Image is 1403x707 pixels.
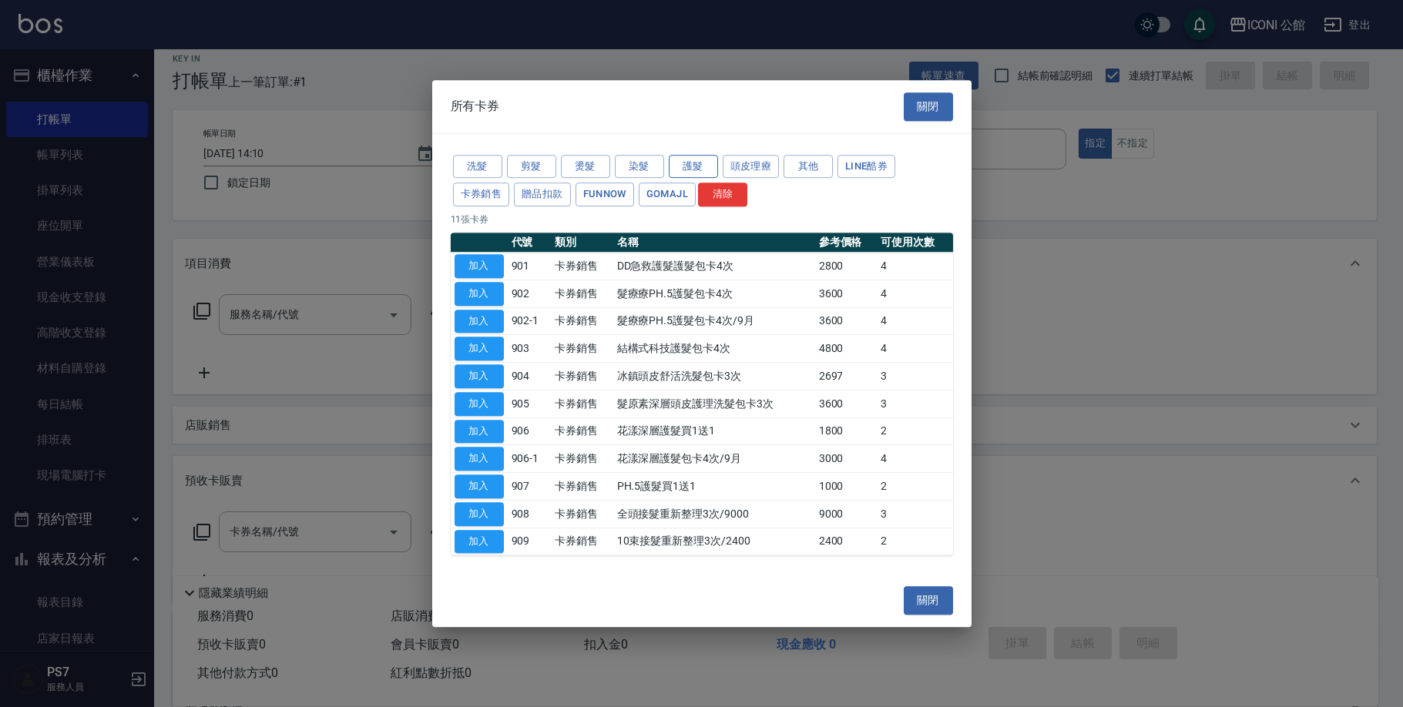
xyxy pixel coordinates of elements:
[551,528,613,555] td: 卡券銷售
[507,155,556,179] button: 剪髮
[455,254,504,278] button: 加入
[455,282,504,306] button: 加入
[508,445,551,473] td: 906-1
[877,233,952,253] th: 可使用次數
[508,363,551,390] td: 904
[639,183,696,206] button: GOMAJL
[613,363,815,390] td: 冰鎮頭皮舒活洗髮包卡3次
[514,183,571,206] button: 贈品扣款
[613,417,815,445] td: 花漾深層護髮買1送1
[815,363,878,390] td: 2697
[508,528,551,555] td: 909
[508,253,551,280] td: 901
[508,390,551,417] td: 905
[455,447,504,471] button: 加入
[815,280,878,307] td: 3600
[455,420,504,444] button: 加入
[877,253,952,280] td: 4
[508,233,551,253] th: 代號
[451,213,953,226] p: 11 張卡券
[613,445,815,473] td: 花漾深層護髮包卡4次/9月
[551,335,613,363] td: 卡券銷售
[877,390,952,417] td: 3
[615,155,664,179] button: 染髮
[877,280,952,307] td: 4
[613,528,815,555] td: 10束接髮重新整理3次/2400
[613,473,815,501] td: PH.5護髮買1送1
[508,500,551,528] td: 908
[551,473,613,501] td: 卡券銷售
[455,310,504,333] button: 加入
[551,445,613,473] td: 卡券銷售
[815,445,878,473] td: 3000
[877,417,952,445] td: 2
[613,500,815,528] td: 全頭接髮重新整理3次/9000
[877,500,952,528] td: 3
[561,155,610,179] button: 燙髮
[551,500,613,528] td: 卡券銷售
[613,253,815,280] td: DD急救護髮護髮包卡4次
[508,280,551,307] td: 902
[698,183,747,206] button: 清除
[551,253,613,280] td: 卡券銷售
[613,280,815,307] td: 髮療療PH.5護髮包卡4次
[455,530,504,554] button: 加入
[815,528,878,555] td: 2400
[815,335,878,363] td: 4800
[455,337,504,360] button: 加入
[551,280,613,307] td: 卡券銷售
[815,417,878,445] td: 1800
[669,155,718,179] button: 護髮
[837,155,895,179] button: LINE酷券
[455,392,504,416] button: 加入
[904,586,953,615] button: 關閉
[455,502,504,526] button: 加入
[613,307,815,335] td: 髮療療PH.5護髮包卡4次/9月
[784,155,833,179] button: 其他
[551,307,613,335] td: 卡券銷售
[815,233,878,253] th: 參考價格
[551,363,613,390] td: 卡券銷售
[613,390,815,417] td: 髮原素深層頭皮護理洗髮包卡3次
[613,335,815,363] td: 結構式科技護髮包卡4次
[576,183,634,206] button: FUNNOW
[815,253,878,280] td: 2800
[508,335,551,363] td: 903
[551,233,613,253] th: 類別
[508,307,551,335] td: 902-1
[815,390,878,417] td: 3600
[453,183,510,206] button: 卡券銷售
[613,233,815,253] th: 名稱
[815,473,878,501] td: 1000
[723,155,780,179] button: 頭皮理療
[877,528,952,555] td: 2
[877,363,952,390] td: 3
[877,335,952,363] td: 4
[904,92,953,121] button: 關閉
[455,474,504,498] button: 加入
[455,364,504,388] button: 加入
[815,307,878,335] td: 3600
[508,417,551,445] td: 906
[877,445,952,473] td: 4
[551,390,613,417] td: 卡券銷售
[877,307,952,335] td: 4
[551,417,613,445] td: 卡券銷售
[508,473,551,501] td: 907
[815,500,878,528] td: 9000
[451,99,500,114] span: 所有卡券
[453,155,502,179] button: 洗髮
[877,473,952,501] td: 2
